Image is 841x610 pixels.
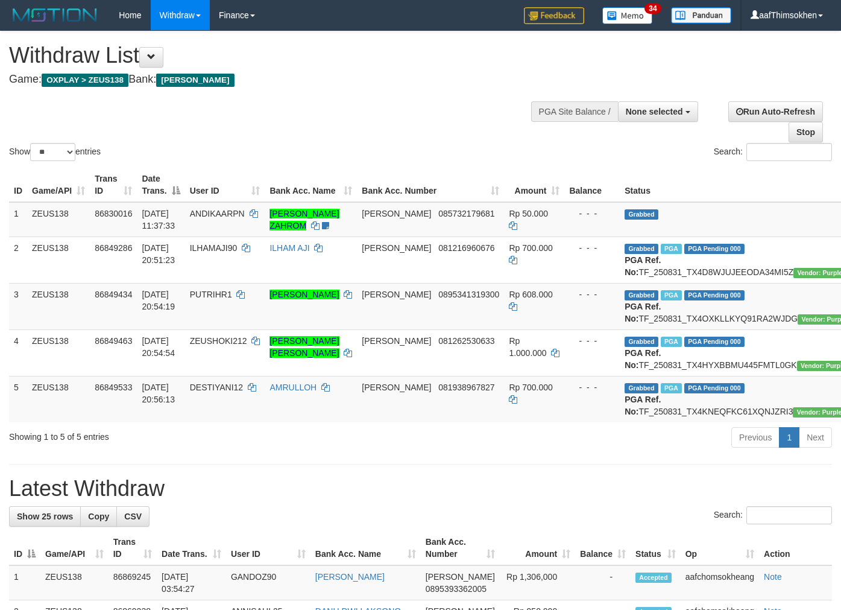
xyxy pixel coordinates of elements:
span: Grabbed [625,337,658,347]
label: Search: [714,143,832,161]
a: CSV [116,506,150,527]
th: Bank Acc. Name: activate to sort column ascending [310,531,421,565]
span: [PERSON_NAME] [426,572,495,582]
a: [PERSON_NAME] [315,572,385,582]
td: GANDOZ90 [226,565,310,600]
img: MOTION_logo.png [9,6,101,24]
th: ID: activate to sort column descending [9,531,40,565]
span: None selected [626,107,683,116]
span: PGA Pending [684,383,745,393]
td: ZEUS138 [27,237,90,283]
span: Marked by aafRornrotha [661,337,682,347]
td: ZEUS138 [27,329,90,376]
span: Copy 081262530633 to clipboard [438,336,494,346]
div: Showing 1 to 5 of 5 entries [9,426,341,443]
span: Accepted [635,573,672,583]
td: 86869245 [109,565,157,600]
img: panduan.png [671,7,731,24]
span: Grabbed [625,383,658,393]
th: Balance [564,168,620,202]
a: Show 25 rows [9,506,81,527]
span: 86849286 [95,243,132,253]
span: Rp 50.000 [509,209,548,218]
a: [PERSON_NAME] ZAHROM [269,209,339,230]
th: ID [9,168,27,202]
button: None selected [618,101,698,122]
div: - - - [569,208,615,220]
td: Rp 1,306,000 [500,565,575,600]
a: ILHAM AJI [269,243,309,253]
th: Balance: activate to sort column ascending [575,531,631,565]
td: aafchomsokheang [681,565,759,600]
span: Rp 1.000.000 [509,336,546,358]
div: - - - [569,242,615,254]
a: Note [764,572,782,582]
td: 3 [9,283,27,329]
span: 86849434 [95,290,132,299]
span: Copy [88,512,109,521]
span: PGA Pending [684,290,745,300]
a: 1 [779,427,799,448]
span: [DATE] 20:54:19 [142,290,175,311]
span: [PERSON_NAME] [362,336,431,346]
a: Next [799,427,832,448]
td: ZEUS138 [27,376,90,422]
b: PGA Ref. No: [625,302,661,323]
input: Search: [746,506,832,524]
span: Rp 700.000 [509,383,552,392]
th: Amount: activate to sort column ascending [504,168,564,202]
img: Button%20Memo.svg [602,7,653,24]
a: Previous [731,427,780,448]
span: ILHAMAJI90 [190,243,238,253]
span: ANDIKAARPN [190,209,245,218]
h1: Withdraw List [9,43,549,68]
th: User ID: activate to sort column ascending [226,531,310,565]
th: Date Trans.: activate to sort column ascending [157,531,226,565]
input: Search: [746,143,832,161]
label: Show entries [9,143,101,161]
span: 86849533 [95,383,132,392]
div: - - - [569,335,615,347]
span: Show 25 rows [17,512,73,521]
a: [PERSON_NAME] [PERSON_NAME] [269,336,339,358]
span: Grabbed [625,244,658,254]
td: 1 [9,565,40,600]
th: Trans ID: activate to sort column ascending [90,168,137,202]
td: - [575,565,631,600]
span: Marked by aafRornrotha [661,244,682,254]
span: Rp 608.000 [509,290,552,299]
b: PGA Ref. No: [625,395,661,416]
span: DESTIYANI12 [190,383,243,392]
a: Stop [789,122,823,142]
td: [DATE] 03:54:27 [157,565,226,600]
span: PGA Pending [684,244,745,254]
span: PGA Pending [684,337,745,347]
span: [DATE] 11:37:33 [142,209,175,230]
th: Game/API: activate to sort column ascending [40,531,109,565]
td: ZEUS138 [40,565,109,600]
a: [PERSON_NAME] [269,290,339,299]
td: 4 [9,329,27,376]
span: Copy 085732179681 to clipboard [438,209,494,218]
span: [DATE] 20:54:54 [142,336,175,358]
td: 1 [9,202,27,237]
span: Copy 0895393362005 to clipboard [426,584,487,594]
a: Copy [80,506,117,527]
td: 5 [9,376,27,422]
span: Copy 081938967827 to clipboard [438,383,494,392]
div: PGA Site Balance / [531,101,618,122]
div: - - - [569,288,615,300]
th: Amount: activate to sort column ascending [500,531,575,565]
span: Marked by aafRornrotha [661,290,682,300]
b: PGA Ref. No: [625,255,661,277]
span: PUTRIHR1 [190,290,232,299]
img: Feedback.jpg [524,7,584,24]
td: ZEUS138 [27,283,90,329]
th: User ID: activate to sort column ascending [185,168,265,202]
th: Game/API: activate to sort column ascending [27,168,90,202]
th: Op: activate to sort column ascending [681,531,759,565]
span: [DATE] 20:51:23 [142,243,175,265]
b: PGA Ref. No: [625,348,661,370]
td: 2 [9,237,27,283]
th: Bank Acc. Number: activate to sort column ascending [421,531,500,565]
